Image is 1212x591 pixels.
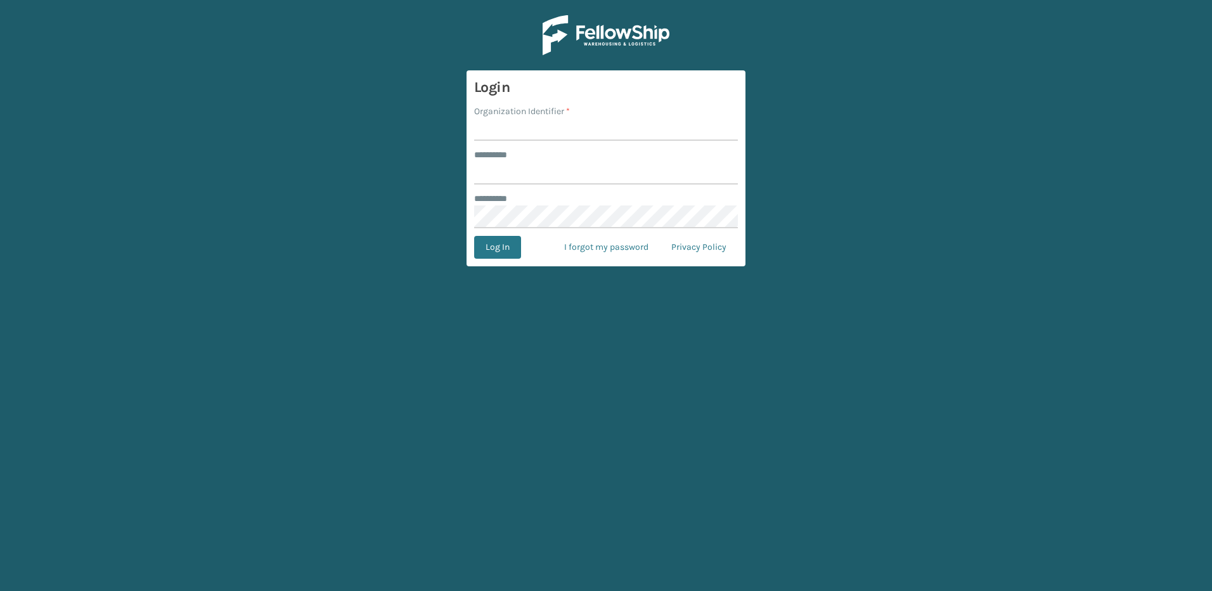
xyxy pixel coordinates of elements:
[543,15,669,55] img: Logo
[474,105,570,118] label: Organization Identifier
[474,236,521,259] button: Log In
[660,236,738,259] a: Privacy Policy
[474,78,738,97] h3: Login
[553,236,660,259] a: I forgot my password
